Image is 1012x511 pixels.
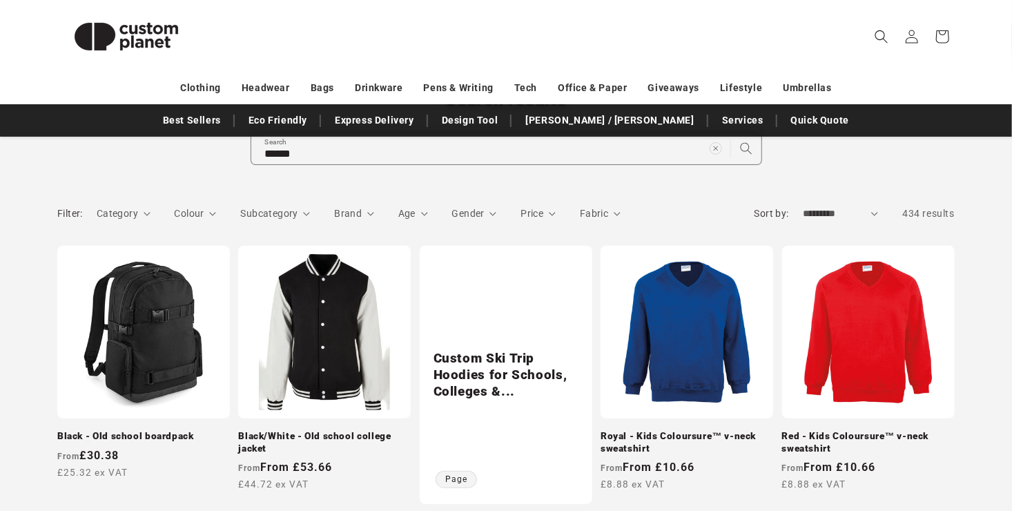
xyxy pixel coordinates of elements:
[755,208,789,219] label: Sort by:
[558,76,627,100] a: Office & Paper
[238,430,411,454] a: Black/White - Old school college jacket
[452,206,497,221] summary: Gender (0 selected)
[175,208,204,219] span: Colour
[518,108,701,133] a: [PERSON_NAME] / [PERSON_NAME]
[520,208,543,219] span: Price
[520,206,556,221] summary: Price
[398,208,416,219] span: Age
[57,206,83,221] h2: Filter:
[701,133,731,164] button: Clear search term
[97,206,150,221] summary: Category (0 selected)
[784,76,832,100] a: Umbrellas
[180,76,221,100] a: Clothing
[97,208,138,219] span: Category
[242,76,290,100] a: Headwear
[240,206,310,221] summary: Subcategory (0 selected)
[580,208,608,219] span: Fabric
[311,76,334,100] a: Bags
[328,108,421,133] a: Express Delivery
[601,430,773,454] a: Royal - Kids Coloursure™ v-neck sweatshirt
[355,76,402,100] a: Drinkware
[434,350,578,401] a: Custom Ski Trip Hoodies for Schools, Colleges &...
[648,76,699,100] a: Giveaways
[424,76,494,100] a: Pens & Writing
[715,108,770,133] a: Services
[398,206,428,221] summary: Age (0 selected)
[514,76,537,100] a: Tech
[784,108,857,133] a: Quick Quote
[156,108,228,133] a: Best Sellers
[720,76,762,100] a: Lifestyle
[452,208,485,219] span: Gender
[242,108,314,133] a: Eco Friendly
[781,362,1012,511] iframe: Chat Widget
[580,206,621,221] summary: Fabric (0 selected)
[240,208,298,219] span: Subcategory
[435,108,505,133] a: Design Tool
[57,430,230,443] a: Black - Old school boardpack
[334,206,374,221] summary: Brand (0 selected)
[731,133,761,164] button: Search
[334,208,362,219] span: Brand
[902,208,955,219] span: 434 results
[57,6,195,68] img: Custom Planet
[866,21,897,52] summary: Search
[175,206,217,221] summary: Colour (0 selected)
